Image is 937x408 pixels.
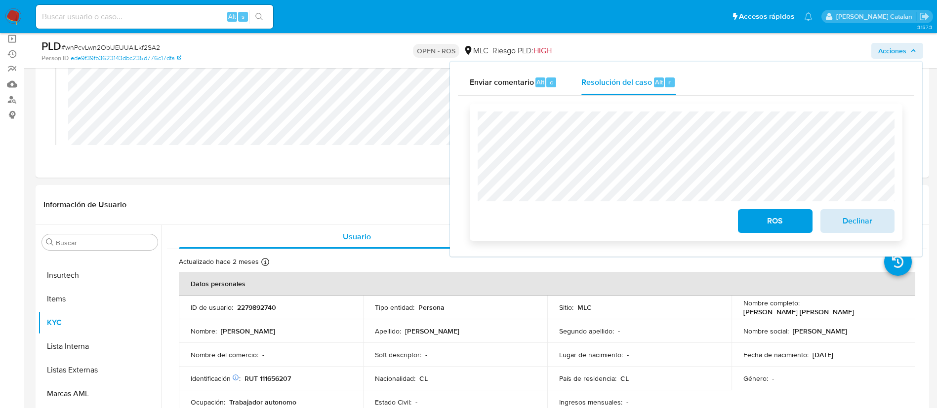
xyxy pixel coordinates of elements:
button: KYC [38,311,162,334]
p: Género : [743,374,768,383]
p: rociodaniela.benavidescatalan@mercadolibre.cl [836,12,916,21]
p: ID de usuario : [191,303,233,312]
b: PLD [41,38,61,54]
button: Items [38,287,162,311]
p: MLC [577,303,592,312]
button: Acciones [871,43,923,59]
span: s [242,12,244,21]
button: Declinar [820,209,895,233]
input: Buscar usuario o caso... [36,10,273,23]
p: - [425,350,427,359]
b: Person ID [41,54,69,63]
p: Actualizado hace 2 meses [179,257,259,266]
span: ROS [751,210,799,232]
button: Marcas AML [38,382,162,406]
p: [PERSON_NAME] [221,327,275,335]
a: Notificaciones [804,12,813,21]
button: Buscar [46,238,54,246]
p: CL [419,374,428,383]
button: Insurtech [38,263,162,287]
p: Sitio : [559,303,573,312]
span: c [550,77,553,87]
p: [PERSON_NAME] [PERSON_NAME] [743,307,854,316]
p: Ingresos mensuales : [559,398,622,407]
p: Apellido : [375,327,401,335]
p: Soft descriptor : [375,350,421,359]
p: Nombre del comercio : [191,350,258,359]
span: Resolución del caso [581,76,652,87]
p: Segundo apellido : [559,327,614,335]
p: - [627,350,629,359]
p: Identificación : [191,374,241,383]
span: 3.157.3 [917,23,932,31]
p: Nombre : [191,327,217,335]
span: r [668,77,671,87]
button: Listas Externas [38,358,162,382]
p: 2279892740 [237,303,276,312]
p: - [618,327,620,335]
p: - [772,374,774,383]
p: - [626,398,628,407]
p: [DATE] [813,350,833,359]
span: Alt [655,77,663,87]
a: Salir [919,11,930,22]
p: País de residencia : [559,374,616,383]
p: - [415,398,417,407]
span: Accesos rápidos [739,11,794,22]
button: search-icon [249,10,269,24]
span: Riesgo PLD: [492,45,552,56]
p: [PERSON_NAME] [793,327,847,335]
button: ROS [738,209,812,233]
span: Alt [228,12,236,21]
p: Nacionalidad : [375,374,415,383]
input: Buscar [56,238,154,247]
p: OPEN - ROS [413,44,459,58]
p: - [262,350,264,359]
p: Persona [418,303,445,312]
p: Nombre social : [743,327,789,335]
p: Nombre completo : [743,298,800,307]
span: Enviar comentario [470,76,534,87]
p: Trabajador autonomo [229,398,296,407]
p: Ocupación : [191,398,225,407]
span: Acciones [878,43,906,59]
span: Declinar [833,210,882,232]
p: Tipo entidad : [375,303,414,312]
h1: Información de Usuario [43,200,126,210]
div: MLC [463,45,489,56]
span: Usuario [343,231,371,242]
p: CL [620,374,629,383]
p: Fecha de nacimiento : [743,350,809,359]
p: Estado Civil : [375,398,411,407]
p: Lugar de nacimiento : [559,350,623,359]
span: # wnPcvLwn2ObUEUUAILkf2SA2 [61,42,160,52]
a: ede9f39fb3623143dbc235d776c17dfa [71,54,181,63]
th: Datos personales [179,272,915,296]
p: RUT 111656207 [244,374,291,383]
p: [PERSON_NAME] [405,327,459,335]
span: Alt [536,77,544,87]
span: HIGH [533,45,552,56]
button: Lista Interna [38,334,162,358]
